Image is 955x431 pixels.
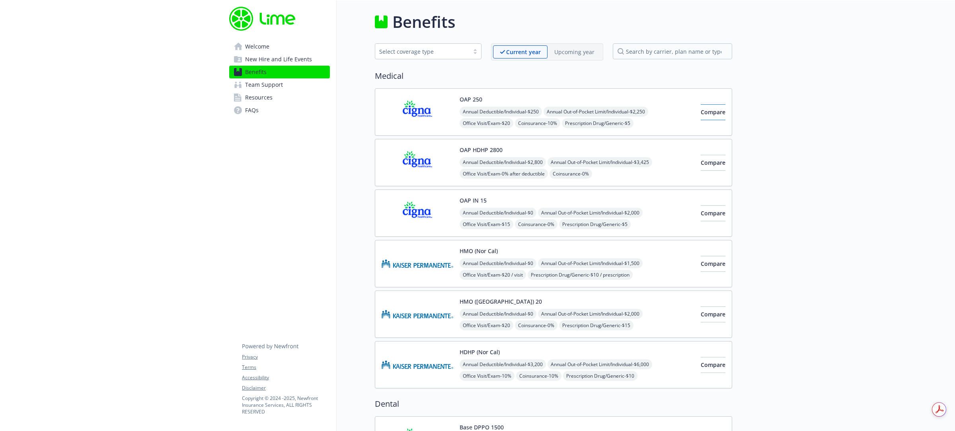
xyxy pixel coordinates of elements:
span: Compare [701,108,725,116]
span: Annual Out-of-Pocket Limit/Individual - $1,500 [538,258,643,268]
span: Prescription Drug/Generic - $5 [562,118,633,128]
button: Compare [701,256,725,272]
span: Compare [701,159,725,166]
a: Team Support [229,78,330,91]
span: Annual Deductible/Individual - $0 [460,208,536,218]
h1: Benefits [392,10,455,34]
span: Office Visit/Exam - $20 [460,118,513,128]
img: CIGNA carrier logo [382,95,453,129]
span: Coinsurance - 0% [515,320,557,330]
span: Resources [245,91,273,104]
img: Kaiser Permanente Insurance Company carrier logo [382,297,453,331]
img: CIGNA carrier logo [382,146,453,179]
span: Annual Deductible/Individual - $250 [460,107,542,117]
button: Compare [701,357,725,373]
span: Annual Out-of-Pocket Limit/Individual - $3,425 [548,157,652,167]
h2: Dental [375,398,732,410]
a: Privacy [242,353,329,361]
button: HMO ([GEOGRAPHIC_DATA]) 20 [460,297,542,306]
span: Annual Deductible/Individual - $0 [460,309,536,319]
a: FAQs [229,104,330,117]
span: Team Support [245,78,283,91]
button: OAP IN 15 [460,196,487,205]
img: CIGNA carrier logo [382,196,453,230]
span: New Hire and Life Events [245,53,312,66]
button: Compare [701,306,725,322]
span: Annual Out-of-Pocket Limit/Individual - $2,000 [538,309,643,319]
span: FAQs [245,104,259,117]
span: Compare [701,310,725,318]
a: Welcome [229,40,330,53]
h2: Medical [375,70,732,82]
span: Office Visit/Exam - 0% after deductible [460,169,548,179]
span: Prescription Drug/Generic - $5 [559,219,631,229]
button: OAP HDHP 2800 [460,146,503,154]
div: Select coverage type [379,47,465,56]
p: Copyright © 2024 - 2025 , Newfront Insurance Services, ALL RIGHTS RESERVED [242,395,329,415]
span: Coinsurance - 10% [515,118,560,128]
button: Compare [701,205,725,221]
button: Compare [701,104,725,120]
span: Annual Out-of-Pocket Limit/Individual - $6,000 [548,359,652,369]
span: Office Visit/Exam - $20 / visit [460,270,526,280]
img: Kaiser Permanente Insurance Company carrier logo [382,247,453,281]
span: Office Visit/Exam - $15 [460,219,513,229]
span: Coinsurance - 0% [515,219,557,229]
span: Prescription Drug/Generic - $10 / prescription [528,270,633,280]
img: Kaiser Permanente Insurance Company carrier logo [382,348,453,382]
span: Prescription Drug/Generic - $10 [563,371,637,381]
span: Compare [701,260,725,267]
span: Annual Deductible/Individual - $2,800 [460,157,546,167]
span: Prescription Drug/Generic - $15 [559,320,633,330]
button: OAP 250 [460,95,482,103]
a: Disclaimer [242,384,329,392]
button: HMO (Nor Cal) [460,247,498,255]
a: Benefits [229,66,330,78]
span: Welcome [245,40,269,53]
span: Annual Deductible/Individual - $0 [460,258,536,268]
span: Office Visit/Exam - $20 [460,320,513,330]
p: Current year [506,48,541,56]
button: HDHP (Nor Cal) [460,348,500,356]
span: Coinsurance - 0% [550,169,592,179]
a: New Hire and Life Events [229,53,330,66]
p: Upcoming year [554,48,594,56]
span: Compare [701,209,725,217]
a: Resources [229,91,330,104]
span: Annual Out-of-Pocket Limit/Individual - $2,250 [544,107,648,117]
span: Annual Out-of-Pocket Limit/Individual - $2,000 [538,208,643,218]
button: Compare [701,155,725,171]
span: Annual Deductible/Individual - $3,200 [460,359,546,369]
span: Compare [701,361,725,369]
span: Coinsurance - 10% [516,371,561,381]
input: search by carrier, plan name or type [613,43,732,59]
span: Benefits [245,66,267,78]
span: Office Visit/Exam - 10% [460,371,515,381]
a: Accessibility [242,374,329,381]
a: Terms [242,364,329,371]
